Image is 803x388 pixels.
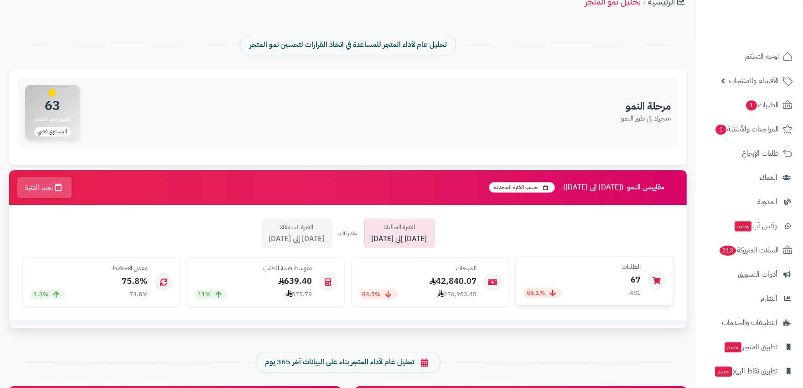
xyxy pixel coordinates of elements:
[30,265,148,272] h4: معدل الاحتفاظ
[372,234,427,244] span: [DATE] إلى [DATE]
[715,367,732,377] span: جديد
[280,223,314,232] span: الفترة السابقة:
[702,288,798,309] a: التقارير
[359,275,477,287] div: 42,840.07
[489,182,555,193] span: حسب الفترة المحددة
[702,263,798,285] a: أدوات التسويق
[742,147,779,160] span: طلبات الإرجاع
[741,8,794,27] img: logo-2.png
[702,312,798,334] a: التطبيقات والخدمات
[734,220,777,232] span: وآتس آب
[702,239,798,261] a: السلات المتروكة213
[437,290,477,299] div: 276,953.45
[745,50,779,63] span: لوحة التحكم
[249,40,446,50] span: تحليل عام لأداء المتجر للمساعدة في اتخاذ القرارات لتحسين نمو المتجر
[31,114,74,124] span: تقييم نمو المتجر
[702,215,798,237] a: وآتس آبجديد
[523,274,641,286] div: 67
[725,342,741,352] span: جديد
[130,290,148,299] div: 74.8%
[722,316,777,329] span: التطبيقات والخدمات
[31,100,74,112] span: 63
[702,46,798,68] a: لوحة التحكم
[760,292,777,305] span: التقارير
[746,100,757,111] span: 1
[621,101,671,112] h3: مرحلة النمو
[34,127,71,136] span: المستوى فضي
[265,357,414,367] span: تحليل عام لأداء المتجر بناء على البيانات آخر 365 يوم
[621,114,671,123] p: متجرك في طور النمو
[527,289,545,298] span: 86.1%
[563,184,623,192] span: ([DATE] إلى [DATE])
[715,124,727,135] span: 1
[719,245,737,256] span: 213
[702,360,798,382] a: تطبيق نقاط البيعجديد
[383,223,415,232] span: الفترة الحالية:
[702,142,798,164] a: طلبات الإرجاع
[702,167,798,189] a: العملاء
[702,336,798,358] a: تطبيق المتجرجديد
[715,123,779,136] span: المراجعات والأسئلة
[719,244,779,257] span: السلات المتروكة
[757,195,777,208] span: المدونة
[702,118,798,140] a: المراجعات والأسئلة1
[738,268,777,281] span: أدوات التسويق
[194,265,312,272] h4: متوسط قيمة الطلب
[702,94,798,116] a: الطلبات1
[34,290,48,299] span: 1.3%
[724,341,777,353] span: تطبيق المتجر
[745,99,779,111] span: الطلبات
[729,74,779,87] span: الأقسام والمنتجات
[359,265,477,272] h4: المبيعات
[194,275,312,287] div: 639.40
[269,234,325,244] span: [DATE] إلى [DATE]
[702,191,798,213] a: المدونة
[735,221,751,231] span: جديد
[760,171,777,184] span: العملاء
[489,182,680,193] h3: مقاييس النمو
[630,289,641,298] div: 481
[339,229,357,238] div: مقارنة بـ
[286,290,312,299] div: 575.79
[714,365,777,378] span: تطبيق نقاط البيع
[363,290,381,299] span: 84.5%
[523,263,641,270] h4: الطلبات
[17,177,72,198] button: تغيير الفترة
[198,290,211,299] span: 11%
[30,275,148,287] div: 75.8%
